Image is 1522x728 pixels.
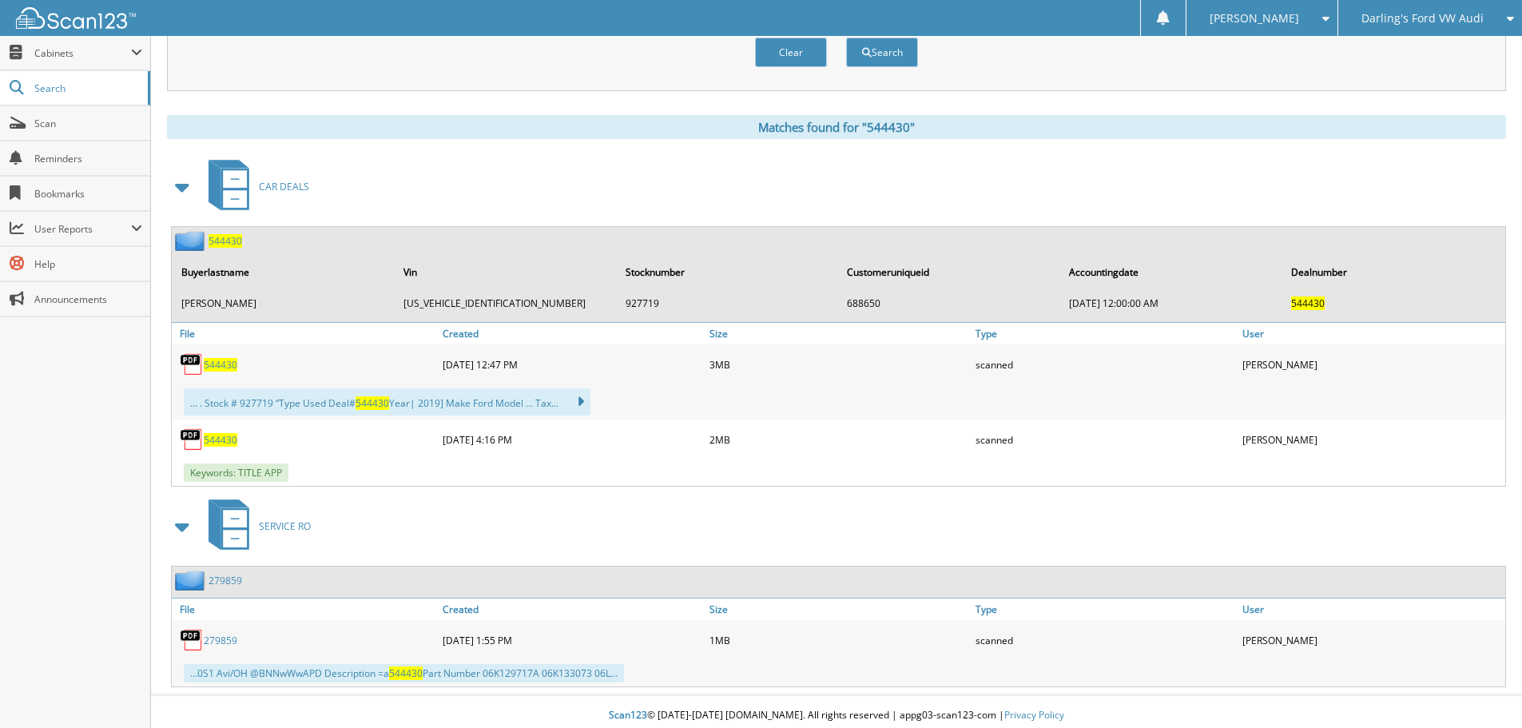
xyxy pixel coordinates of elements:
[1291,296,1325,310] span: 544430
[1283,256,1504,288] th: Dealnumber
[34,152,142,165] span: Reminders
[34,117,142,130] span: Scan
[609,708,647,722] span: Scan123
[972,348,1238,380] div: scanned
[1238,348,1505,380] div: [PERSON_NAME]
[846,38,918,67] button: Search
[175,231,209,251] img: folder2.png
[1238,599,1505,620] a: User
[439,348,705,380] div: [DATE] 12:47 PM
[1442,651,1522,728] iframe: Chat Widget
[173,290,394,316] td: [PERSON_NAME]
[34,222,131,236] span: User Reports
[389,666,423,680] span: 544430
[259,519,311,533] span: SERVICE RO
[705,424,972,455] div: 2MB
[204,358,237,372] a: 544430
[439,323,705,344] a: Created
[705,624,972,656] div: 1MB
[1238,624,1505,656] div: [PERSON_NAME]
[705,599,972,620] a: Size
[34,46,131,60] span: Cabinets
[972,599,1238,620] a: Type
[259,180,309,193] span: CAR DEALS
[209,234,242,248] a: 544430
[180,428,204,452] img: PDF.png
[972,424,1238,455] div: scanned
[180,352,204,376] img: PDF.png
[1238,323,1505,344] a: User
[209,574,242,587] a: 279859
[34,82,140,95] span: Search
[1210,14,1299,23] span: [PERSON_NAME]
[172,323,439,344] a: File
[199,495,311,558] a: SERVICE RO
[172,599,439,620] a: File
[184,664,624,682] div: ...0S1 Avi/OH @BNNwWwAPD Description =a Part Number 06K129717A 06K133073 06L...
[173,256,394,288] th: Buyerlastname
[184,388,590,416] div: ... . Stock # 927719 “Type Used Deal# Year| 2019] Make Ford Model ... Tax...
[618,256,838,288] th: Stocknumber
[204,433,237,447] a: 544430
[16,7,136,29] img: scan123-logo-white.svg
[395,290,616,316] td: [US_VEHICLE_IDENTIFICATION_NUMBER]
[439,624,705,656] div: [DATE] 1:55 PM
[972,323,1238,344] a: Type
[1061,256,1282,288] th: Accountingdate
[34,187,142,201] span: Bookmarks
[167,115,1506,139] div: Matches found for "544430"
[1061,290,1282,316] td: [DATE] 12:00:00 AM
[705,348,972,380] div: 3MB
[839,256,1059,288] th: Customeruniqueid
[175,571,209,591] img: folder2.png
[1004,708,1064,722] a: Privacy Policy
[34,292,142,306] span: Announcements
[395,256,616,288] th: Vin
[439,599,705,620] a: Created
[755,38,827,67] button: Clear
[1238,424,1505,455] div: [PERSON_NAME]
[1361,14,1484,23] span: Darling's Ford VW Audi
[356,396,389,410] span: 544430
[199,155,309,218] a: CAR DEALS
[34,257,142,271] span: Help
[972,624,1238,656] div: scanned
[204,634,237,647] a: 279859
[705,323,972,344] a: Size
[439,424,705,455] div: [DATE] 4:16 PM
[618,290,838,316] td: 927719
[180,628,204,652] img: PDF.png
[839,290,1059,316] td: 688650
[184,463,288,482] span: Keywords: TITLE APP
